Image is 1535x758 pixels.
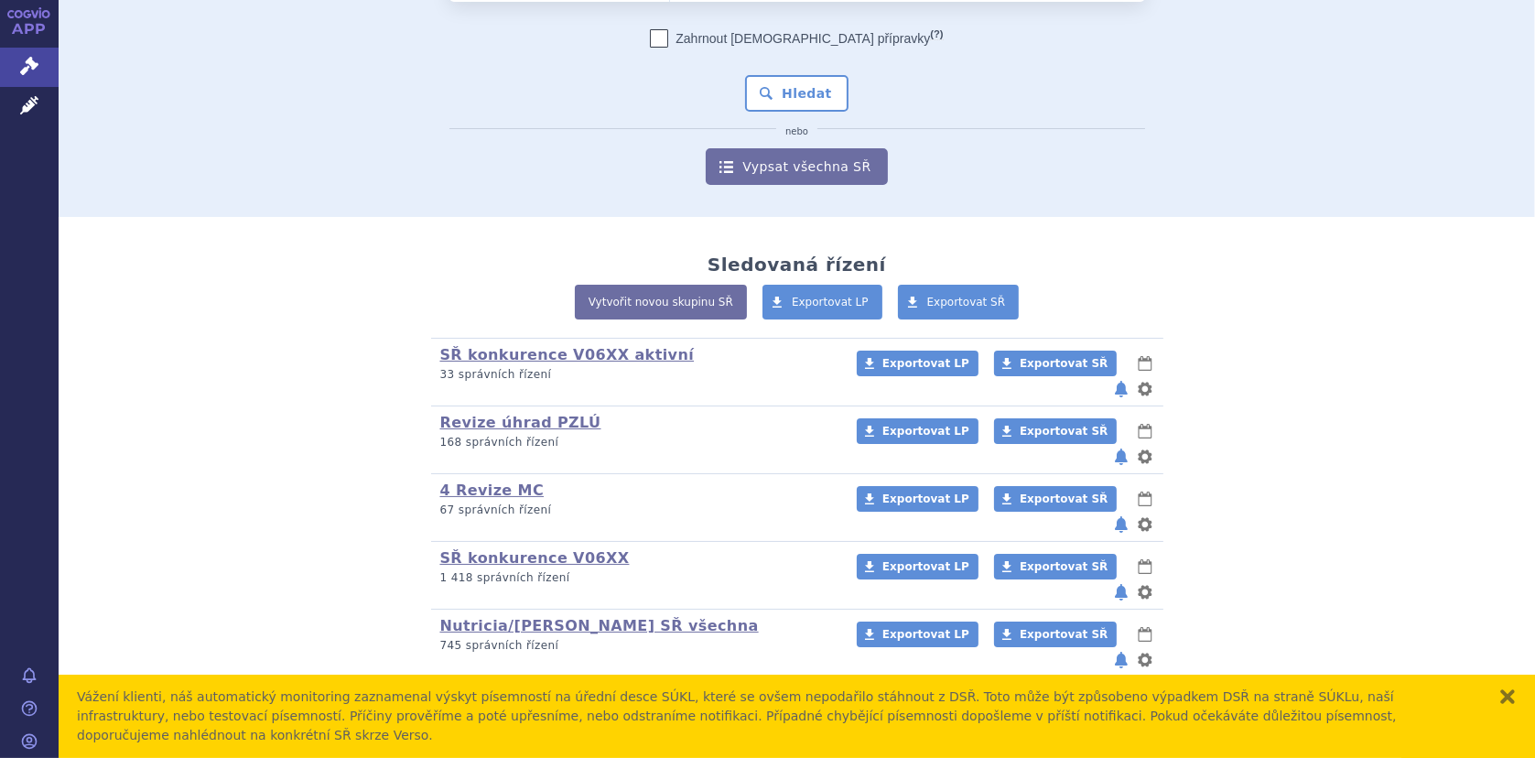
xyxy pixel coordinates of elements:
p: 1 418 správních řízení [440,570,833,586]
span: Exportovat SŘ [927,296,1006,309]
button: nastavení [1136,514,1154,536]
button: notifikace [1112,514,1130,536]
span: Exportovat SŘ [1020,560,1108,573]
a: Exportovat SŘ [994,351,1117,376]
button: nastavení [1136,378,1154,400]
button: notifikace [1112,581,1130,603]
button: lhůty [1136,420,1154,442]
button: notifikace [1112,446,1130,468]
button: notifikace [1112,649,1130,671]
span: Exportovat LP [792,296,869,309]
a: Exportovat SŘ [994,418,1117,444]
a: Exportovat LP [762,285,882,319]
a: Exportovat LP [857,486,978,512]
a: Exportovat LP [857,351,978,376]
button: lhůty [1136,556,1154,578]
i: nebo [776,126,817,137]
button: lhůty [1136,352,1154,374]
label: Zahrnout [DEMOGRAPHIC_DATA] přípravky [650,29,943,48]
a: Exportovat SŘ [994,622,1117,647]
abbr: (?) [930,28,943,40]
span: Exportovat LP [882,560,969,573]
span: Exportovat SŘ [1020,357,1108,370]
a: SŘ konkurence V06XX [440,549,630,567]
h2: Sledovaná řízení [708,254,886,276]
button: nastavení [1136,446,1154,468]
p: 745 správních řízení [440,638,833,654]
a: Nutricia/[PERSON_NAME] SŘ všechna [440,617,759,634]
span: Exportovat SŘ [1020,628,1108,641]
span: Exportovat SŘ [1020,493,1108,505]
p: 168 správních řízení [440,435,833,450]
span: Exportovat LP [882,425,969,438]
span: Exportovat SŘ [1020,425,1108,438]
span: Exportovat LP [882,628,969,641]
a: Vytvořit novou skupinu SŘ [575,285,747,319]
a: Vypsat všechna SŘ [706,148,887,185]
a: Exportovat LP [857,622,978,647]
a: Exportovat SŘ [994,554,1117,579]
a: Exportovat SŘ [994,486,1117,512]
a: Exportovat LP [857,418,978,444]
button: lhůty [1136,623,1154,645]
button: nastavení [1136,581,1154,603]
button: Hledat [745,75,849,112]
button: zavřít [1498,688,1517,706]
span: Exportovat LP [882,493,969,505]
button: nastavení [1136,649,1154,671]
p: 67 správních řízení [440,503,833,518]
a: SŘ konkurence V06XX aktivní [440,346,695,363]
div: Vážení klienti, náš automatický monitoring zaznamenal výskyt písemností na úřední desce SÚKL, kte... [77,688,1480,745]
span: Exportovat LP [882,357,969,370]
button: notifikace [1112,378,1130,400]
a: 4 Revize MC [440,482,545,499]
a: Revize úhrad PZLÚ [440,414,601,431]
p: 33 správních řízení [440,367,833,383]
a: Exportovat LP [857,554,978,579]
button: lhůty [1136,488,1154,510]
a: Exportovat SŘ [898,285,1020,319]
